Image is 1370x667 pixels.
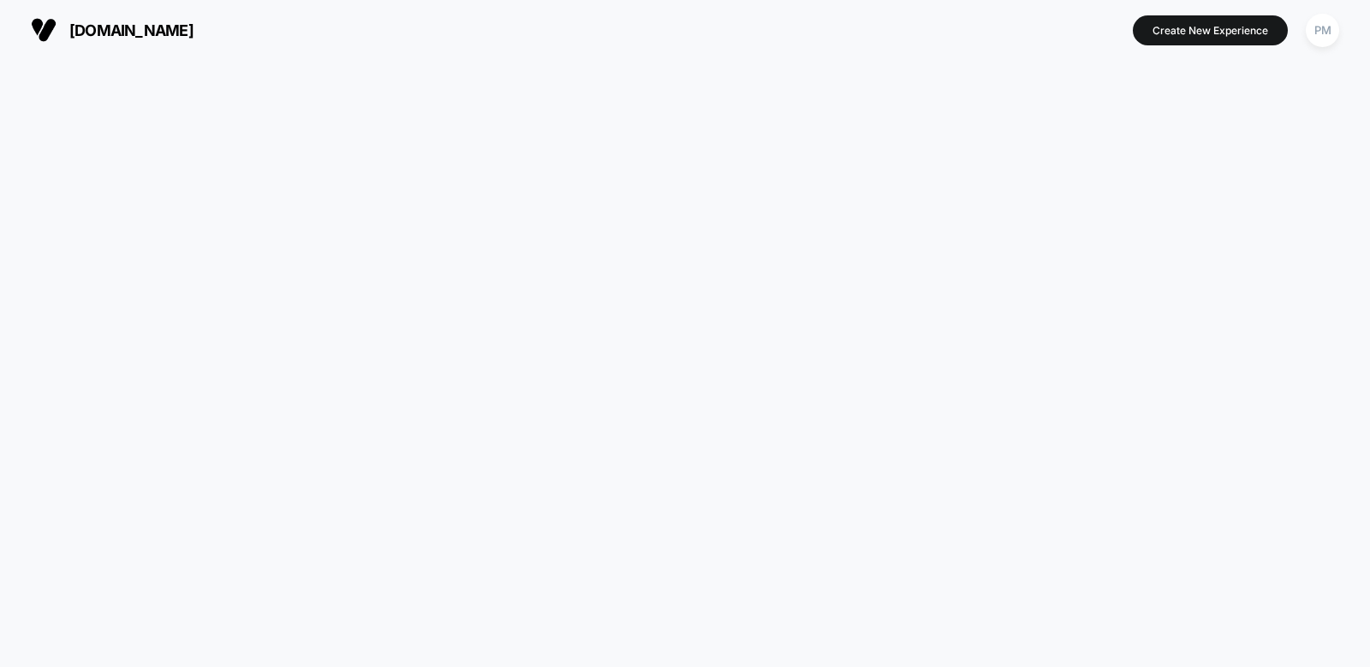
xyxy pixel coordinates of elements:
[1306,14,1339,47] div: PM
[26,16,199,44] button: [DOMAIN_NAME]
[1133,15,1288,45] button: Create New Experience
[31,17,57,43] img: Visually logo
[69,21,194,39] span: [DOMAIN_NAME]
[1301,13,1344,48] button: PM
